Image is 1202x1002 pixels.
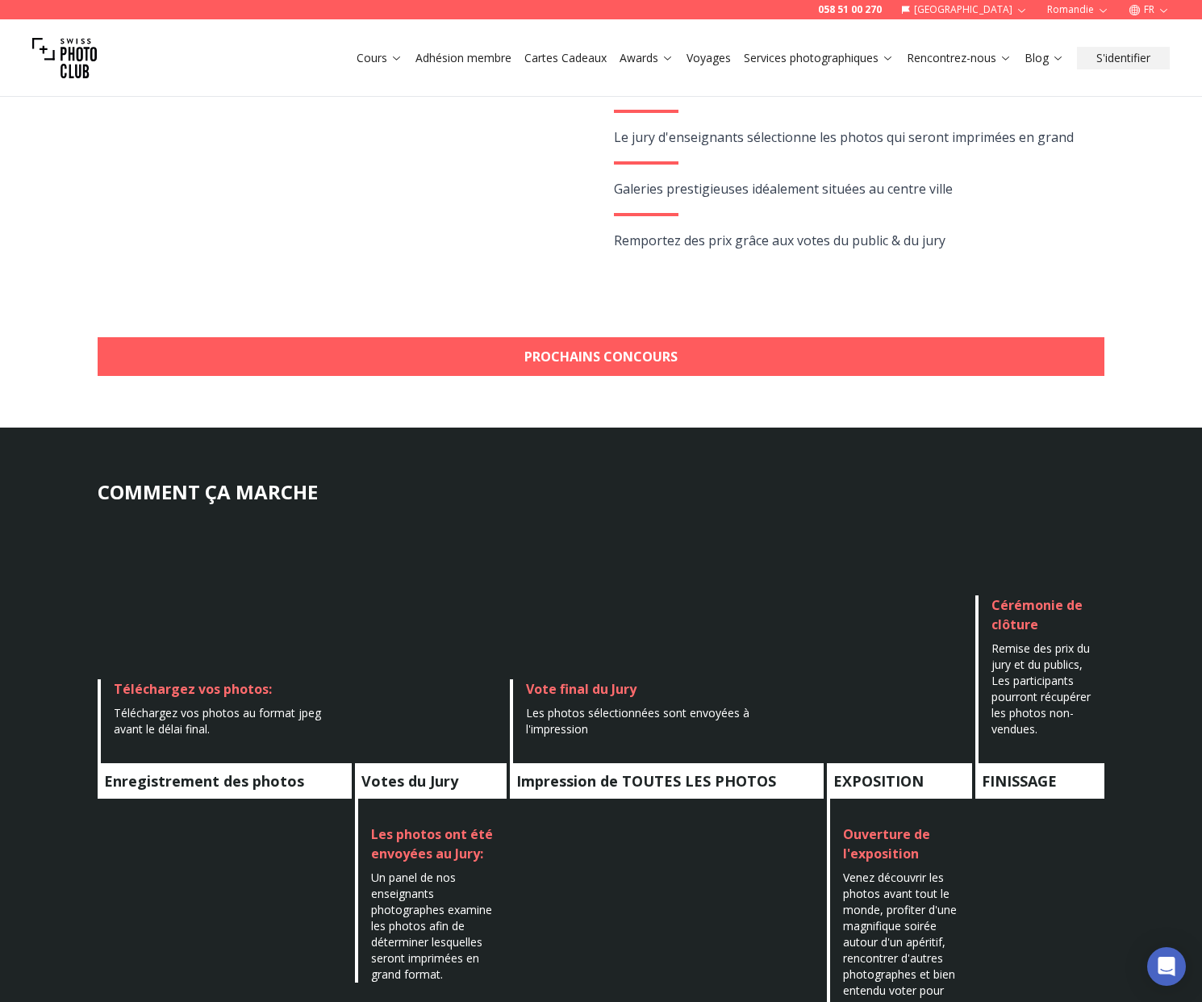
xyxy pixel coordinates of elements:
a: Voyages [687,50,731,66]
a: Blog [1025,50,1064,66]
h4: Impression de TOUTES LES PHOTOS [510,763,824,799]
span: Les photos ont été envoyées au Jury: [371,825,493,862]
span: Vote final du Jury [526,680,636,698]
a: Cartes Cadeaux [524,50,607,66]
div: Téléchargez vos photos: [114,679,339,699]
h4: FINISSAGE [975,763,1104,799]
button: Cours [350,47,409,69]
span: Le jury d'enseignants sélectionne les photos qui seront imprimées en grand [614,128,1074,146]
h4: EXPOSITION [827,763,971,799]
div: Open Intercom Messenger [1147,947,1186,986]
span: Remise des prix du jury et du publics, Les participants pourront récupérer les photos non-vendues. [991,641,1091,737]
button: Adhésion membre [409,47,518,69]
span: Remportez des prix grâce aux votes du public & du jury [614,232,945,249]
a: Cours [357,50,403,66]
h3: COMMENT ÇA MARCHE [98,479,1104,505]
button: Cartes Cadeaux [518,47,613,69]
span: Galeries prestigieuses idéalement situées au centre ville [614,180,953,198]
span: Un panel de nos enseignants photographes examine les photos afin de déterminer lesquelles seront ... [371,870,492,982]
a: Rencontrez-nous [907,50,1012,66]
img: Swiss photo club [32,26,97,90]
span: Cérémonie de clôture [991,596,1083,633]
button: Services photographiques [737,47,900,69]
a: Adhésion membre [415,50,511,66]
button: Rencontrez-nous [900,47,1018,69]
button: Blog [1018,47,1071,69]
a: Services photographiques [744,50,894,66]
button: Voyages [680,47,737,69]
a: 058 51 00 270 [818,3,882,16]
h4: Votes du Jury [355,763,506,799]
div: Téléchargez vos photos au format jpeg avant le délai final. [114,705,339,737]
button: Awards [613,47,680,69]
button: S'identifier [1077,47,1170,69]
a: Awards [620,50,674,66]
h4: Enregistrement des photos [98,763,352,799]
span: Les photos sélectionnées sont envoyées à l'impression [526,705,749,737]
a: Prochains concours [98,337,1104,376]
span: Ouverture de l'exposition [843,825,930,862]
